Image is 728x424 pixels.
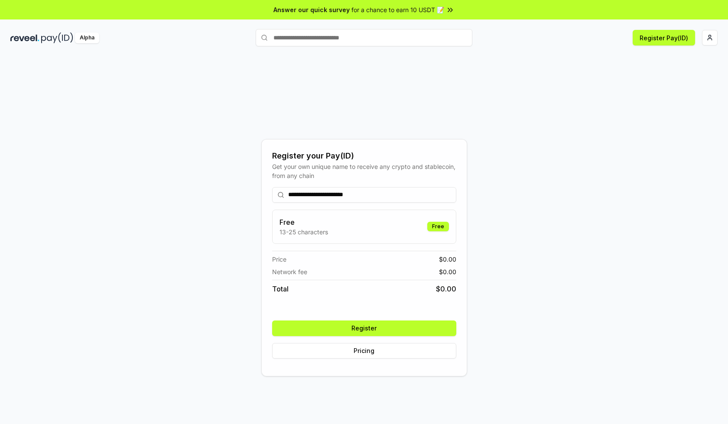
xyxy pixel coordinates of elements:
button: Register [272,320,456,336]
span: Answer our quick survey [273,5,350,14]
button: Register Pay(ID) [633,30,695,45]
span: Network fee [272,267,307,276]
span: for a chance to earn 10 USDT 📝 [351,5,444,14]
span: Price [272,255,286,264]
span: $ 0.00 [439,267,456,276]
div: Free [427,222,449,231]
img: pay_id [41,32,73,43]
span: $ 0.00 [436,284,456,294]
div: Register your Pay(ID) [272,150,456,162]
span: Total [272,284,289,294]
div: Alpha [75,32,99,43]
span: $ 0.00 [439,255,456,264]
p: 13-25 characters [279,227,328,236]
div: Get your own unique name to receive any crypto and stablecoin, from any chain [272,162,456,180]
button: Pricing [272,343,456,359]
img: reveel_dark [10,32,39,43]
h3: Free [279,217,328,227]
